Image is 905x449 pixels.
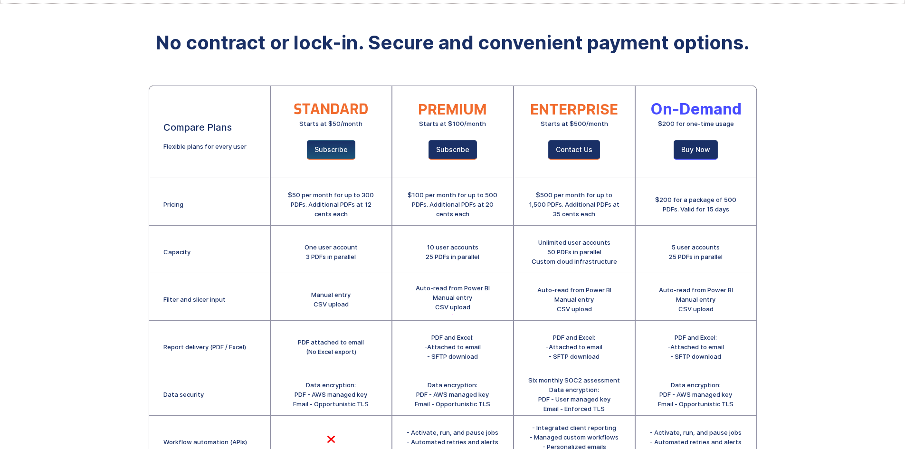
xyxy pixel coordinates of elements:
[415,380,490,409] div: Data encryption: PDF - AWS managed key Email - Opportunistic TLS
[667,333,724,361] div: PDF and Excel: -Attached to email - SFTP download
[426,242,479,261] div: 10 user accounts 25 PDFs in parallel
[326,435,336,444] div: 
[416,283,490,312] div: Auto-read from Power BI Manual entry CSV upload
[163,123,232,132] div: Compare Plans
[298,337,364,356] div: PDF attached to email (No Excel export)
[285,190,377,219] div: $50 per month for up to 300 PDFs. Additional PDFs at 12 cents each
[546,333,602,361] div: PDF and Excel: -Attached to email - SFTP download
[294,105,368,114] div: STANDARD
[541,119,608,128] div: Starts at $500/month
[669,242,723,261] div: 5 user accounts 25 PDFs in parallel
[418,105,487,114] div: PREMIUM
[548,140,600,160] a: Contact Us
[528,190,620,219] div: $500 per month for up to 1,500 PDFs. Additional PDFs at 35 cents each
[528,375,620,413] div: Six monthly SOC2 assessment Data encryption: PDF - User managed key Email - Enforced TLS
[659,285,733,314] div: Auto-read from Power BI Manual entry CSV upload
[163,295,226,304] div: Filter and slicer input
[424,333,481,361] div: PDF and Excel: -Attached to email - SFTP download
[163,200,183,209] div: Pricing
[537,285,611,314] div: Auto-read from Power BI Manual entry CSV upload
[650,105,742,114] div: On-Demand
[419,119,486,128] div: Starts at $100/month
[293,380,369,409] div: Data encryption: PDF - AWS managed key Email - Opportunistic TLS
[307,140,355,160] a: Subscribe
[299,119,362,128] div: Starts at $50/month
[674,140,718,160] a: Buy Now
[658,380,734,409] div: Data encryption: PDF - AWS managed key Email - Opportunistic TLS
[163,342,246,352] div: Report delivery (PDF / Excel)
[163,437,247,447] div: Workflow automation (APIs)
[407,190,499,219] div: $100 per month for up to 500 PDFs. Additional PDFs at 20 cents each
[155,31,750,54] strong: No contract or lock-in. Secure and convenient payment options.
[530,105,618,114] div: ENTERPRISE
[305,242,358,261] div: One user account 3 PDFs in parallel
[163,247,191,257] div: Capacity
[163,390,204,399] div: Data security
[650,195,742,214] div: $200 for a package of 500 PDFs. Valid for 15 days
[311,290,351,309] div: Manual entry CSV upload
[532,238,617,266] div: Unlimited user accounts 50 PDFs in parallel Custom cloud infrastructure
[658,119,734,128] div: $200 for one-time usage
[429,140,477,160] a: Subscribe
[163,142,247,151] div: Flexible plans for every user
